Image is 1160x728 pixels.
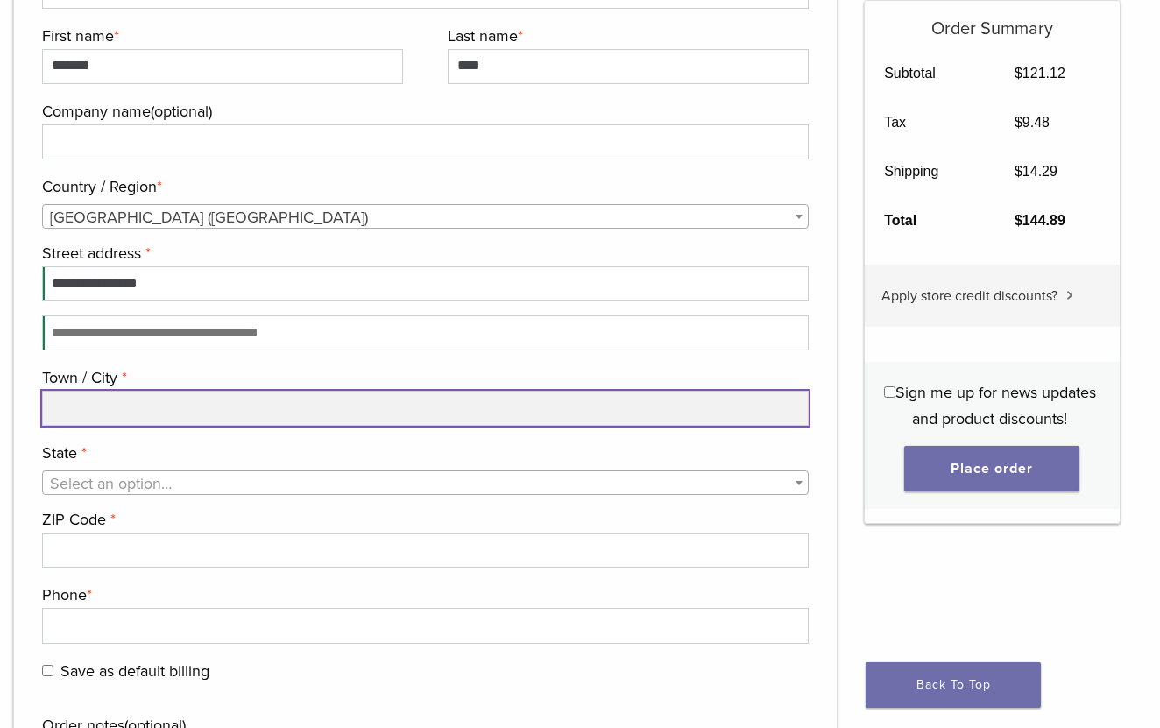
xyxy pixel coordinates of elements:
[42,364,804,391] label: Town / City
[865,147,995,196] th: Shipping
[1015,115,1050,130] bdi: 9.48
[1066,291,1073,300] img: caret.svg
[151,102,212,121] span: (optional)
[865,1,1121,39] h5: Order Summary
[1015,164,1022,179] span: $
[865,196,995,245] th: Total
[865,98,995,147] th: Tax
[42,204,809,229] span: Country / Region
[1015,213,1022,228] span: $
[1015,164,1057,179] bdi: 14.29
[904,446,1079,491] button: Place order
[42,98,804,124] label: Company name
[50,474,172,493] span: Select an option…
[42,23,399,49] label: First name
[42,582,804,608] label: Phone
[42,506,804,533] label: ZIP Code
[1015,66,1065,81] bdi: 121.12
[1015,66,1022,81] span: $
[881,287,1057,305] span: Apply store credit discounts?
[884,386,895,398] input: Sign me up for news updates and product discounts!
[42,658,804,684] label: Save as default billing
[866,662,1041,708] a: Back To Top
[42,440,804,466] label: State
[1015,115,1022,130] span: $
[1015,213,1065,228] bdi: 144.89
[42,665,53,676] input: Save as default billing
[448,23,804,49] label: Last name
[895,383,1096,428] span: Sign me up for news updates and product discounts!
[42,470,809,495] span: State
[42,173,804,200] label: Country / Region
[865,49,995,98] th: Subtotal
[43,205,808,230] span: United States (US)
[42,240,804,266] label: Street address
